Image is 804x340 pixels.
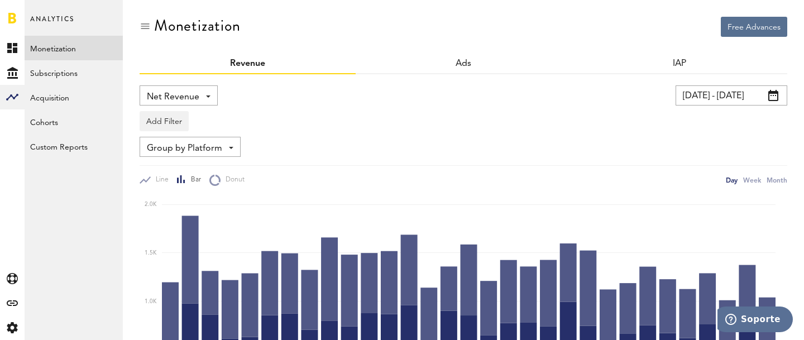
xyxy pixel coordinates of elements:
text: 1.0K [145,299,157,304]
div: Day [726,174,738,186]
text: 2.0K [145,202,157,208]
span: Line [151,175,169,185]
a: IAP [673,59,686,68]
span: Donut [221,175,245,185]
button: Free Advances [721,17,787,37]
a: Ads [456,59,471,68]
div: Month [767,174,787,186]
a: Acquisition [25,85,123,109]
span: Net Revenue [147,88,199,107]
span: Group by Platform [147,139,222,158]
a: Monetization [25,36,123,60]
span: Analytics [30,12,74,36]
div: Week [743,174,761,186]
a: Custom Reports [25,134,123,159]
text: 1.5K [145,250,157,256]
iframe: Abre un widget desde donde se puede obtener más información [717,307,793,334]
a: Subscriptions [25,60,123,85]
span: Bar [186,175,201,185]
a: Revenue [230,59,265,68]
a: Cohorts [25,109,123,134]
div: Monetization [154,17,241,35]
button: Add Filter [140,111,189,131]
